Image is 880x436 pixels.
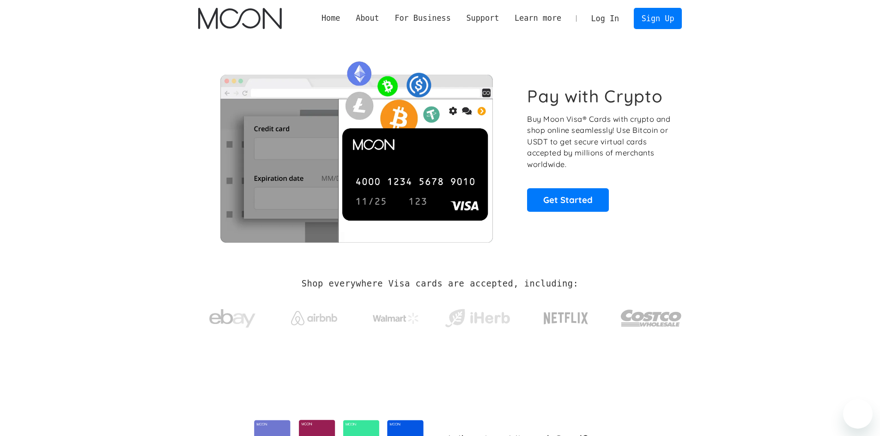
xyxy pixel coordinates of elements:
a: ebay [198,295,267,338]
div: Support [459,12,507,24]
a: Netflix [525,298,607,334]
img: iHerb [443,306,512,330]
a: Get Started [527,188,609,211]
img: Costco [620,301,682,335]
img: Moon Cards let you spend your crypto anywhere Visa is accepted. [198,55,515,242]
a: Log In [583,8,627,29]
iframe: Button to launch messaging window [843,399,873,429]
div: Learn more [507,12,569,24]
div: Support [466,12,499,24]
a: Costco [620,292,682,340]
a: home [198,8,282,29]
img: Netflix [543,307,589,330]
a: Sign Up [634,8,682,29]
div: For Business [387,12,459,24]
a: iHerb [443,297,512,335]
img: Moon Logo [198,8,282,29]
div: For Business [394,12,450,24]
h1: Pay with Crypto [527,86,663,107]
div: About [356,12,379,24]
a: Airbnb [279,302,348,330]
div: About [348,12,387,24]
img: ebay [209,304,255,333]
img: Walmart [373,313,419,324]
p: Buy Moon Visa® Cards with crypto and shop online seamlessly! Use Bitcoin or USDT to get secure vi... [527,113,672,170]
h2: Shop everywhere Visa cards are accepted, including: [302,279,578,289]
a: Walmart [361,304,430,328]
a: Home [314,12,348,24]
div: Learn more [515,12,561,24]
img: Airbnb [291,311,337,325]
